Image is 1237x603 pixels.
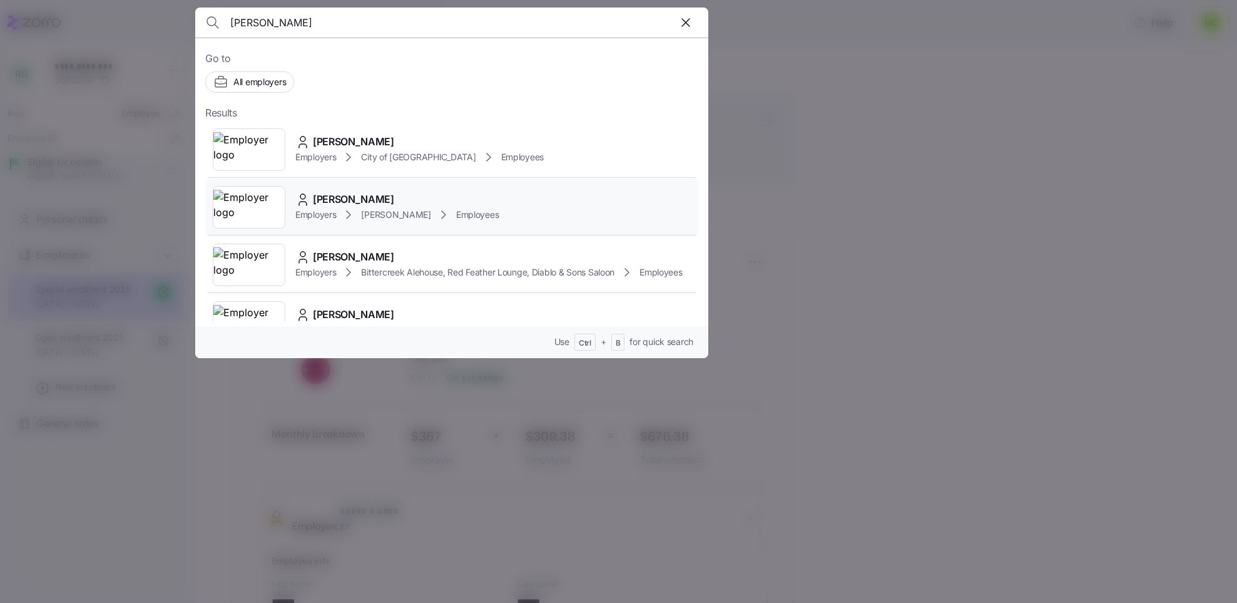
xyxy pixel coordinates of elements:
span: Employers [295,151,336,163]
span: [PERSON_NAME] [313,307,394,322]
span: Employees [639,266,682,279]
span: B [616,338,621,349]
span: Employees [456,209,499,221]
span: City of [GEOGRAPHIC_DATA] [361,151,476,163]
button: All employers [205,71,294,93]
img: Employer logo [213,247,285,282]
span: Use [554,336,569,348]
img: Employer logo [213,190,285,225]
img: Employer logo [213,132,285,167]
span: Employers [295,266,336,279]
span: Ctrl [579,338,591,349]
span: Employees [501,151,544,163]
span: Bittercreek Alehouse, Red Feather Lounge, Diablo & Sons Saloon [361,266,614,279]
span: [PERSON_NAME] [361,209,430,221]
span: All employers [233,76,286,88]
span: Results [205,105,237,121]
span: [PERSON_NAME] [313,134,394,150]
span: Go to [205,51,698,66]
span: + [601,336,606,348]
span: [PERSON_NAME] [313,192,394,207]
span: for quick search [629,336,693,348]
img: Employer logo [213,305,285,340]
span: Employers [295,209,336,221]
span: [PERSON_NAME] [313,249,394,265]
